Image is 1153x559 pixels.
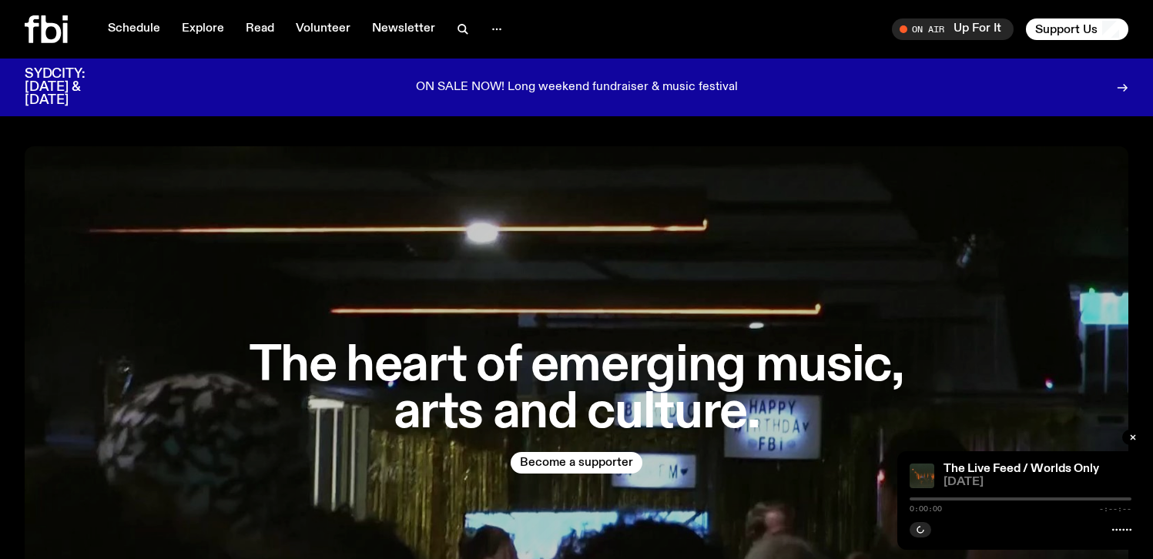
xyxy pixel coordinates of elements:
span: [DATE] [944,477,1131,488]
a: Volunteer [287,18,360,40]
a: Newsletter [363,18,444,40]
a: The Live Feed / Worlds Only [944,463,1099,475]
span: -:--:-- [1099,505,1131,513]
a: Schedule [99,18,169,40]
img: A grainy film image of shadowy band figures on stage, with red light behind them [910,464,934,488]
h3: SYDCITY: [DATE] & [DATE] [25,68,123,107]
h1: The heart of emerging music, arts and culture. [232,343,922,437]
a: Read [236,18,283,40]
button: On AirUp For It [892,18,1014,40]
span: 0:00:00 [910,505,942,513]
p: ON SALE NOW! Long weekend fundraiser & music festival [416,81,738,95]
button: Become a supporter [511,452,642,474]
button: Support Us [1026,18,1128,40]
a: Explore [173,18,233,40]
span: Support Us [1035,22,1098,36]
